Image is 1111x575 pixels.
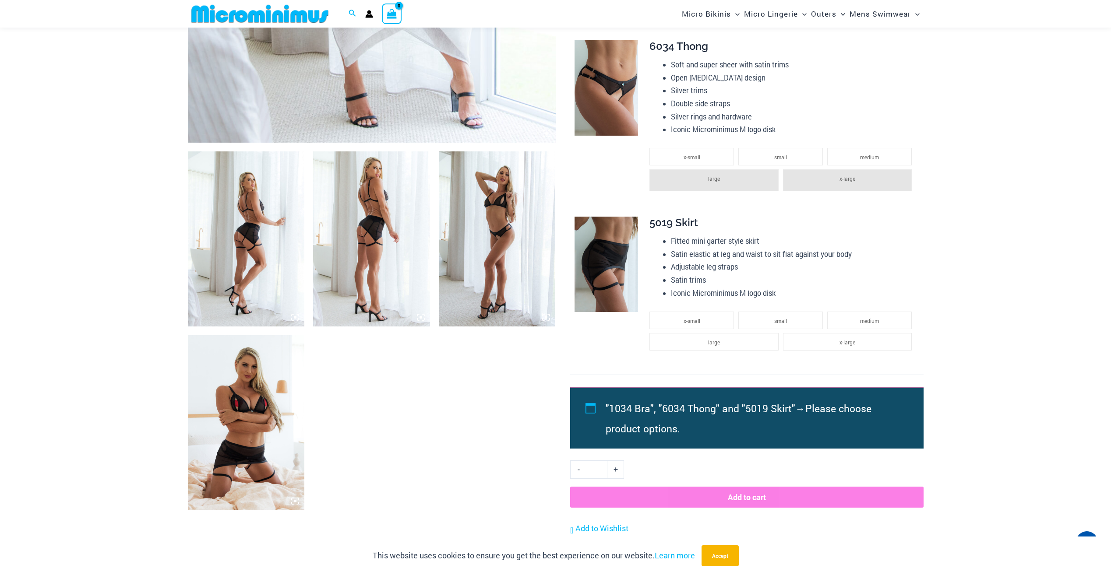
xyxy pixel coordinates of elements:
[655,550,695,561] a: Learn more
[439,151,556,326] img: Seduction Black 1034 Bra 6034 Bottom
[570,487,923,508] button: Add to cart
[860,154,879,161] span: medium
[860,317,879,324] span: medium
[850,3,911,25] span: Mens Swimwear
[671,123,916,136] li: Iconic Microminimus M logo disk
[671,248,916,261] li: Satin elastic at leg and waist to sit flat against your body
[847,3,922,25] a: Mens SwimwearMenu ToggleMenu Toggle
[188,151,305,326] img: Seduction Black 1034 Bra 6034 Bottom 5019 skirt
[188,4,332,24] img: MM SHOP LOGO FLAT
[798,3,807,25] span: Menu Toggle
[606,402,795,415] span: "1034 Bra", "6034 Thong" and "5019 Skirt"
[188,335,305,510] img: Seduction Black 1034 Bra 6034 Bottom 5019 skirt
[738,312,823,329] li: small
[671,84,916,97] li: Silver trims
[671,287,916,300] li: Iconic Microminimus M logo disk
[649,312,734,329] li: x-small
[575,217,638,312] img: Seduction Black 5019 skirt
[649,333,778,351] li: large
[827,148,912,165] li: medium
[570,460,587,479] a: -
[606,398,903,438] li: →
[671,71,916,84] li: Open [MEDICAL_DATA] design
[744,3,798,25] span: Micro Lingerie
[671,260,916,273] li: Adjustable leg straps
[774,154,787,161] span: small
[313,151,430,326] img: Seduction Black 1034 Bra 6034 Bottom 5019 skirt
[678,1,924,26] nav: Site Navigation
[671,58,916,71] li: Soft and super sheer with satin trims
[708,175,720,182] span: large
[671,235,916,248] li: Fitted mini garter style skirt
[649,216,698,229] span: 5019 Skirt
[606,402,871,435] span: Please choose product options.
[708,339,720,346] span: large
[671,273,916,287] li: Satin trims
[680,3,742,25] a: Micro BikinisMenu ToggleMenu Toggle
[774,317,787,324] span: small
[607,460,624,479] a: +
[731,3,740,25] span: Menu Toggle
[587,460,607,479] input: Product quantity
[649,148,734,165] li: x-small
[649,169,778,191] li: large
[811,3,836,25] span: Outers
[809,3,847,25] a: OutersMenu ToggleMenu Toggle
[382,4,402,24] a: View Shopping Cart, empty
[649,40,708,53] span: 6034 Thong
[783,169,912,191] li: x-large
[682,3,731,25] span: Micro Bikinis
[349,8,356,20] a: Search icon link
[684,154,700,161] span: x-small
[783,333,912,351] li: x-large
[911,3,920,25] span: Menu Toggle
[742,3,809,25] a: Micro LingerieMenu ToggleMenu Toggle
[684,317,700,324] span: x-small
[839,339,855,346] span: x-large
[373,549,695,562] p: This website uses cookies to ensure you get the best experience on our website.
[738,148,823,165] li: small
[836,3,845,25] span: Menu Toggle
[839,175,855,182] span: x-large
[575,523,628,533] span: Add to Wishlist
[365,10,373,18] a: Account icon link
[827,312,912,329] li: medium
[575,40,638,136] img: Seduction Black 6034 Bottom
[671,97,916,110] li: Double side straps
[570,522,628,535] a: Add to Wishlist
[671,110,916,123] li: Silver rings and hardware
[702,545,739,566] button: Accept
